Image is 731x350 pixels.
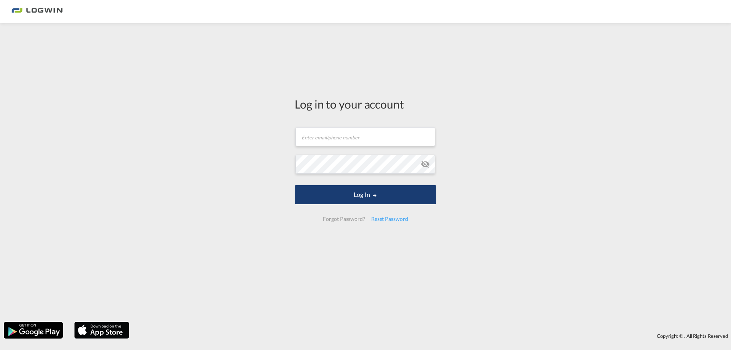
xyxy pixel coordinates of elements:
md-icon: icon-eye-off [421,160,430,169]
input: Enter email/phone number [295,127,435,146]
div: Reset Password [368,212,411,226]
img: google.png [3,321,64,339]
div: Forgot Password? [320,212,368,226]
img: apple.png [73,321,130,339]
button: LOGIN [295,185,436,204]
img: bc73a0e0d8c111efacd525e4c8ad7d32.png [11,3,63,20]
div: Log in to your account [295,96,436,112]
div: Copyright © . All Rights Reserved [133,329,731,342]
